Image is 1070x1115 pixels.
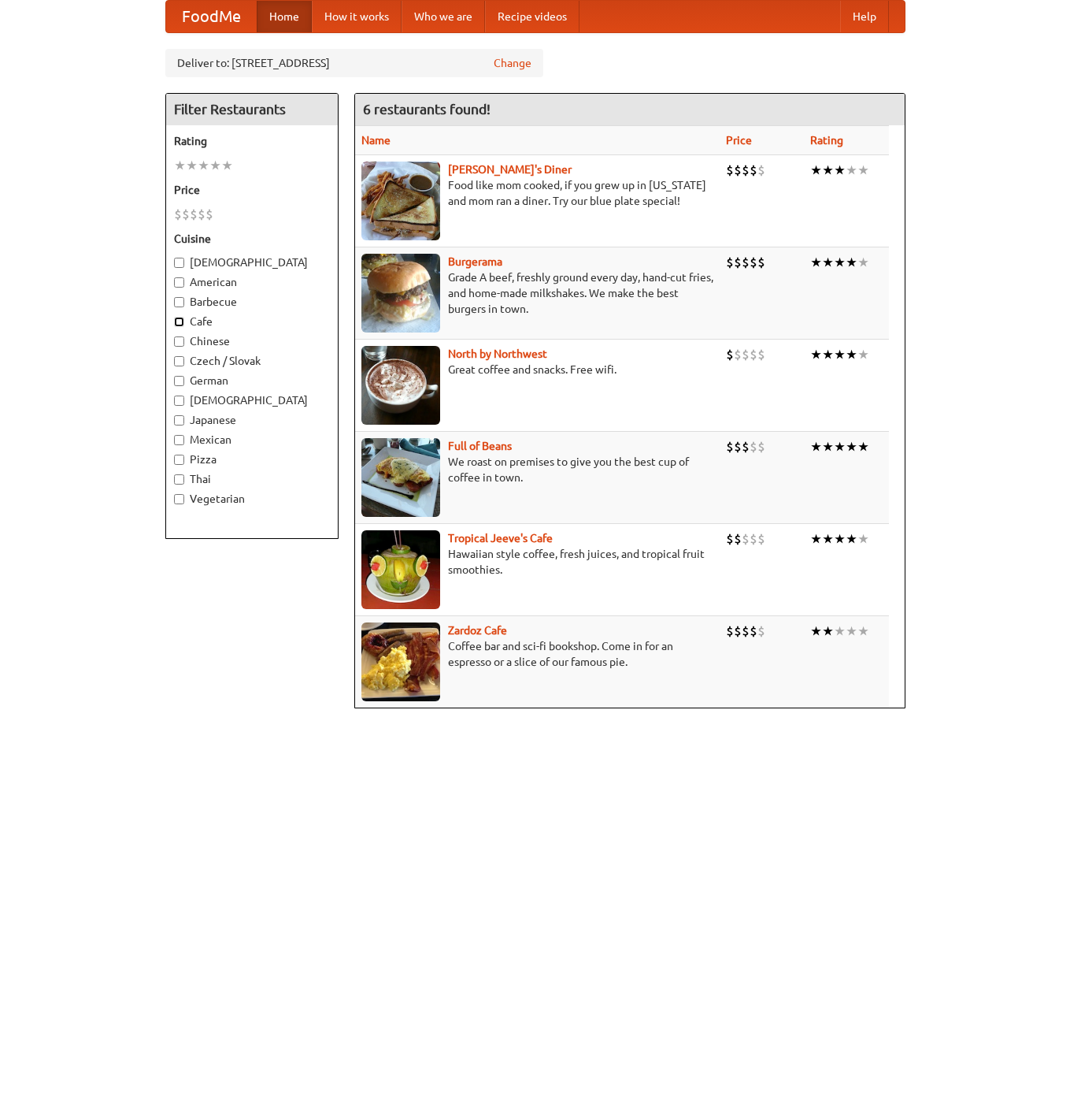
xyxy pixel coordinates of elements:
[174,274,330,290] label: American
[198,206,205,223] li: $
[174,277,184,288] input: American
[174,297,184,307] input: Barbecue
[734,438,742,455] li: $
[810,346,822,363] li: ★
[174,455,184,465] input: Pizza
[205,206,213,223] li: $
[734,623,742,640] li: $
[174,474,184,485] input: Thai
[174,376,184,386] input: German
[757,530,765,548] li: $
[822,346,834,363] li: ★
[750,438,757,455] li: $
[174,396,184,406] input: [DEMOGRAPHIC_DATA]
[750,254,757,271] li: $
[846,530,857,548] li: ★
[726,530,734,548] li: $
[726,438,734,455] li: $
[174,471,330,487] label: Thai
[726,623,734,640] li: $
[198,157,209,174] li: ★
[846,254,857,271] li: ★
[734,254,742,271] li: $
[822,438,834,455] li: ★
[174,206,182,223] li: $
[174,182,330,198] h5: Price
[810,134,843,147] a: Rating
[174,231,330,247] h5: Cuisine
[174,317,184,327] input: Cafe
[166,1,257,32] a: FoodMe
[448,624,507,637] b: Zardoz Cafe
[857,162,869,179] li: ★
[174,432,330,448] label: Mexican
[448,532,553,544] a: Tropical Jeeve's Cafe
[312,1,402,32] a: How it works
[757,254,765,271] li: $
[361,638,713,670] p: Coffee bar and sci-fi bookshop. Come in for an espresso or a slice of our famous pie.
[834,346,846,363] li: ★
[174,353,330,369] label: Czech / Slovak
[174,294,330,310] label: Barbecue
[857,530,869,548] li: ★
[363,102,491,117] ng-pluralize: 6 restaurants found!
[840,1,889,32] a: Help
[165,49,543,77] div: Deliver to: [STREET_ADDRESS]
[485,1,579,32] a: Recipe videos
[846,623,857,640] li: ★
[750,162,757,179] li: $
[834,254,846,271] li: ★
[846,438,857,455] li: ★
[448,440,512,452] a: Full of Beans
[822,623,834,640] li: ★
[448,348,547,360] b: North by Northwest
[361,546,713,578] p: Hawaiian style coffee, fresh juices, and tropical fruit smoothies.
[361,454,713,485] p: We roast on premises to give you the best cup of coffee in town.
[361,134,391,147] a: Name
[834,162,846,179] li: ★
[726,346,734,363] li: $
[174,494,184,504] input: Vegetarian
[734,162,742,179] li: $
[742,623,750,640] li: $
[726,254,734,271] li: $
[448,255,502,268] a: Burgerama
[750,623,757,640] li: $
[834,623,846,640] li: ★
[361,269,713,317] p: Grade A beef, freshly ground every day, hand-cut fries, and home-made milkshakes. We make the bes...
[174,392,330,408] label: [DEMOGRAPHIC_DATA]
[174,333,330,349] label: Chinese
[361,438,440,517] img: beans.jpg
[757,162,765,179] li: $
[402,1,485,32] a: Who we are
[361,177,713,209] p: Food like mom cooked, if you grew up in [US_STATE] and mom ran a diner. Try our blue plate special!
[186,157,198,174] li: ★
[361,162,440,240] img: sallys.jpg
[846,346,857,363] li: ★
[174,415,184,426] input: Japanese
[846,162,857,179] li: ★
[757,438,765,455] li: $
[361,530,440,609] img: jeeves.jpg
[174,373,330,388] label: German
[857,623,869,640] li: ★
[174,452,330,467] label: Pizza
[810,530,822,548] li: ★
[726,162,734,179] li: $
[209,157,221,174] li: ★
[742,346,750,363] li: $
[757,623,765,640] li: $
[174,435,184,445] input: Mexican
[174,157,186,174] li: ★
[742,438,750,455] li: $
[857,254,869,271] li: ★
[757,346,765,363] li: $
[190,206,198,223] li: $
[174,491,330,507] label: Vegetarian
[834,438,846,455] li: ★
[174,258,184,268] input: [DEMOGRAPHIC_DATA]
[174,412,330,428] label: Japanese
[810,438,822,455] li: ★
